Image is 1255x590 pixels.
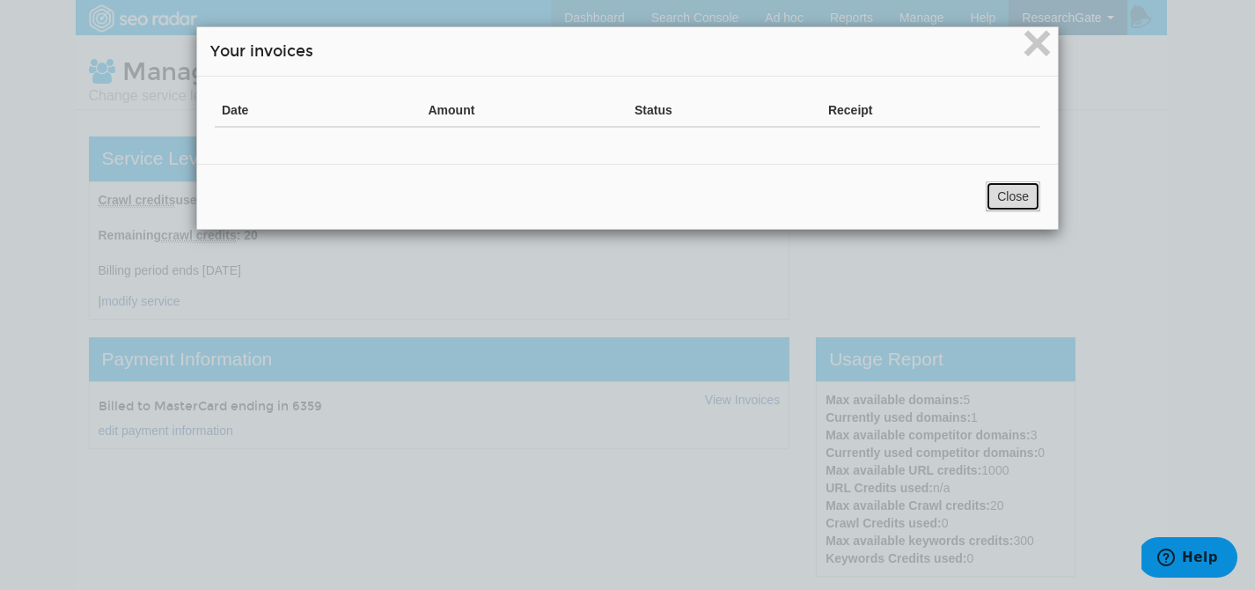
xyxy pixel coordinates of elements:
[821,94,1040,127] th: Receipt
[1022,28,1053,63] button: Close
[215,94,422,127] th: Date
[422,94,628,127] th: Amount
[1141,537,1237,581] iframe: Opens a widget where you can find more information
[1022,13,1053,72] span: ×
[210,41,1045,63] h4: Your invoices
[627,94,821,127] th: Status
[986,181,1040,211] button: Close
